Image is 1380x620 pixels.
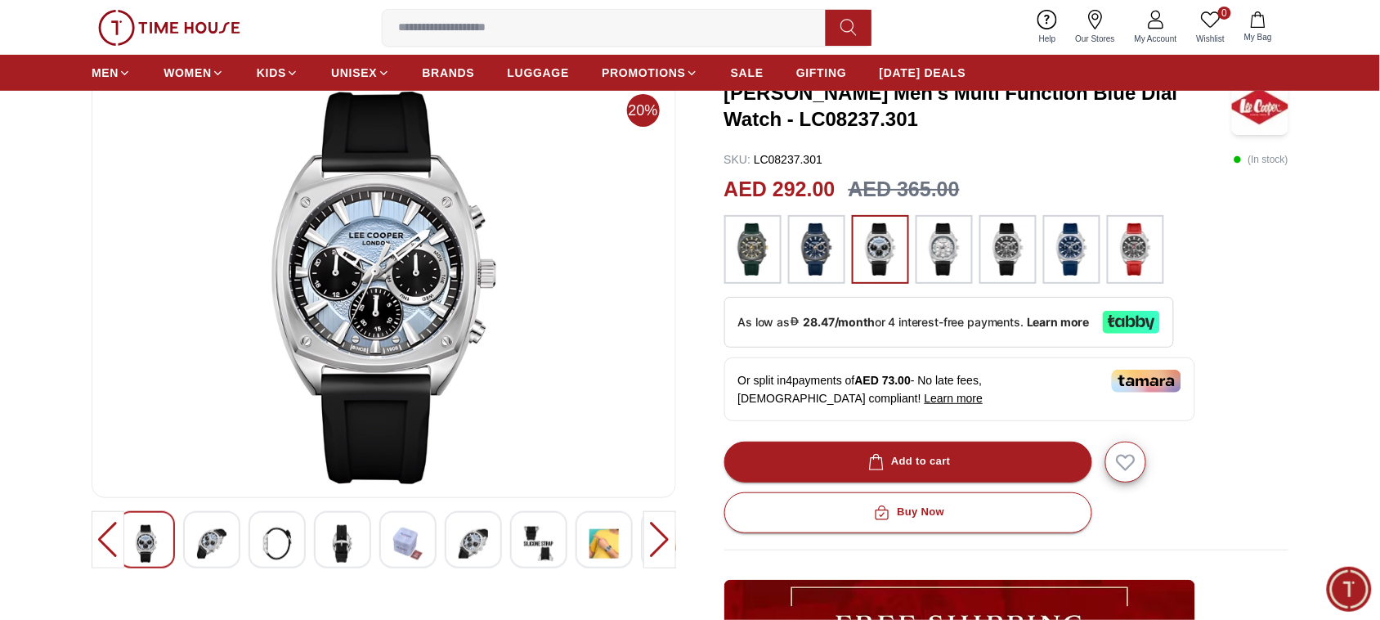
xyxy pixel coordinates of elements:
span: PROMOTIONS [602,65,686,81]
a: 0Wishlist [1187,7,1234,48]
p: LC08237.301 [724,151,823,168]
span: Conversation [204,416,279,429]
button: My Bag [1234,8,1282,47]
div: Add to cart [865,452,951,471]
img: Lee Cooper Men's Multi Function Grey Dial Watch - LC08237.065 [589,525,619,563]
img: ... [924,223,965,276]
span: WOMEN [164,65,212,81]
img: ... [98,10,240,46]
span: Learn more [925,392,983,405]
span: LUGGAGE [508,65,570,81]
a: Our Stores [1066,7,1125,48]
span: My Bag [1238,31,1279,43]
img: ... [733,223,773,276]
span: Our Stores [1069,33,1122,45]
a: SALE [731,58,764,88]
span: Wishlist [1190,33,1231,45]
span: UNISEX [331,65,377,81]
span: 0 [1218,7,1231,20]
h3: AED 365.00 [849,174,960,205]
button: Add to cart [724,442,1092,483]
img: Lee Cooper Men's Multi Function Grey Dial Watch - LC08237.065 [105,92,662,484]
img: ... [796,223,837,276]
span: My Account [1128,33,1184,45]
p: ( In stock ) [1234,151,1288,168]
div: Chat Widget [1327,567,1372,612]
div: Home [6,380,159,435]
img: Lee Cooper Men's Multi Function Grey Dial Watch - LC08237.065 [524,525,553,563]
img: Lee Cooper Men's Multi Function Grey Dial Watch - LC08237.065 [132,525,161,563]
div: Or split in 4 payments of - No late fees, [DEMOGRAPHIC_DATA] compliant! [724,357,1195,421]
div: Find your dream watch—experts ready to assist! [20,211,307,245]
img: ... [1115,223,1156,276]
a: Help [1029,7,1066,48]
span: SKU : [724,153,751,166]
span: GIFTING [796,65,847,81]
span: Help [1033,33,1063,45]
a: MEN [92,58,131,88]
span: KIDS [257,65,286,81]
img: Company logo [22,21,54,54]
img: Lee Cooper Men's Multi Function Grey Dial Watch - LC08237.065 [262,525,292,563]
a: GIFTING [796,58,847,88]
span: 20% [627,94,660,127]
a: KIDS [257,58,298,88]
img: ... [1051,223,1092,276]
div: Buy Now [871,503,944,522]
h3: [PERSON_NAME] Men's Multi Function Blue Dial Watch - LC08237.301 [724,80,1233,133]
img: ... [988,223,1028,276]
a: UNISEX [331,58,389,88]
img: Tamara [1112,370,1181,393]
div: Chat with us now [20,266,307,331]
a: [DATE] DEALS [880,58,966,88]
div: Conversation [162,380,321,435]
span: [DATE] DEALS [880,65,966,81]
button: Buy Now [724,492,1092,533]
span: SALE [731,65,764,81]
h2: AED 292.00 [724,174,836,205]
span: AED 73.00 [855,374,911,387]
img: Lee Cooper Men's Multi Function Grey Dial Watch - LC08237.065 [197,525,226,563]
img: Lee Cooper Men's Multi Function Blue Dial Watch - LC08237.301 [1232,78,1288,135]
span: Home [65,416,99,429]
span: BRANDS [423,65,475,81]
span: Chat with us now [76,288,278,309]
a: PROMOTIONS [602,58,698,88]
div: Timehousecompany [20,141,307,203]
a: BRANDS [423,58,475,88]
img: Lee Cooper Men's Multi Function Grey Dial Watch - LC08237.065 [328,525,357,563]
img: Lee Cooper Men's Multi Function Grey Dial Watch - LC08237.065 [393,525,423,563]
img: Lee Cooper Men's Multi Function Grey Dial Watch - LC08237.065 [459,525,488,563]
a: LUGGAGE [508,58,570,88]
span: MEN [92,65,119,81]
a: WOMEN [164,58,224,88]
img: ... [860,223,901,276]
